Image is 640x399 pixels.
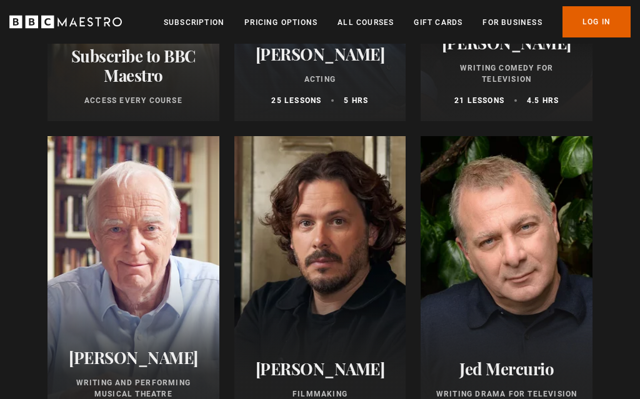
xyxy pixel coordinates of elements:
a: Gift Cards [414,16,462,29]
p: Writing Comedy for Television [436,62,577,85]
nav: Primary [164,6,631,37]
p: Acting [249,74,391,85]
p: 5 hrs [344,95,368,106]
h2: [PERSON_NAME] [249,359,391,378]
p: 25 lessons [271,95,321,106]
a: Subscription [164,16,224,29]
a: For business [482,16,542,29]
h2: Jed Mercurio [436,359,577,378]
a: All Courses [337,16,394,29]
h2: [PERSON_NAME] [249,44,391,64]
h2: [PERSON_NAME] [436,33,577,52]
a: Log In [562,6,631,37]
p: 4.5 hrs [527,95,559,106]
h2: [PERSON_NAME] [62,348,204,367]
svg: BBC Maestro [9,12,122,31]
a: Pricing Options [244,16,317,29]
p: 21 lessons [454,95,504,106]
